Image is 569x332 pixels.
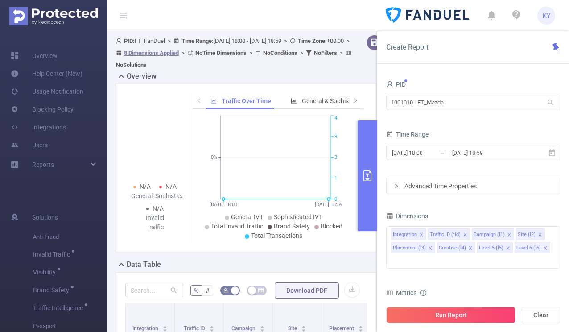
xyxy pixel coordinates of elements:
span: General IVT [231,213,263,220]
span: Blocked [321,223,342,230]
input: Start date [391,147,463,159]
span: Total Invalid Traffic [211,223,263,230]
h2: Data Table [127,259,161,270]
span: > [337,50,346,56]
li: Creative (l4) [437,242,475,253]
i: icon: close [468,246,473,251]
li: Integration [391,228,426,240]
i: icon: caret-down [163,328,168,331]
div: General [129,191,155,201]
span: Dimensions [386,212,428,220]
i: icon: caret-up [163,324,168,327]
a: Users [11,136,48,154]
div: Invalid Traffic [142,213,168,232]
i: icon: bar-chart [291,98,297,104]
div: Sophisticated [155,191,181,201]
span: # [206,287,210,294]
div: Creative (l4) [439,242,466,254]
div: Integration [393,229,417,241]
button: Clear [522,307,560,323]
tspan: 0 [334,196,337,202]
span: Site [288,325,298,332]
span: Traffic ID [184,325,206,332]
i: icon: info-circle [420,290,426,296]
span: N/A [153,205,164,212]
span: FT_FanDuel [DATE] 18:00 - [DATE] 18:59 +00:00 [116,37,354,68]
img: Protected Media [9,7,98,25]
b: PID: [124,37,135,44]
i: icon: caret-down [301,328,306,331]
i: icon: bg-colors [223,287,229,293]
a: Reports [32,156,54,174]
i: icon: close [543,246,548,251]
span: Campaign [231,325,257,332]
span: > [344,37,352,44]
i: icon: caret-up [359,324,363,327]
span: Placement [329,325,355,332]
div: Level 5 (l5) [479,242,503,254]
li: Traffic ID (tid) [428,228,470,240]
li: Placement (l3) [391,242,435,253]
i: icon: close [463,232,467,238]
span: N/A [165,183,177,190]
a: Usage Notification [11,83,83,100]
div: Level 6 (l6) [516,242,541,254]
span: KY [543,7,550,25]
a: Blocking Policy [11,100,74,118]
i: icon: close [506,246,510,251]
b: No Solutions [116,62,147,68]
span: % [194,287,198,294]
span: Reports [32,161,54,168]
div: Site (l2) [518,229,536,241]
i: icon: close [428,246,433,251]
a: Help Center (New) [11,65,82,83]
button: Run Report [386,307,515,323]
span: > [281,37,290,44]
i: icon: caret-down [210,328,214,331]
span: General & Sophisticated IVT by Category [302,97,413,104]
li: Level 6 (l6) [515,242,550,253]
div: Sort [260,324,265,330]
span: > [165,37,173,44]
tspan: 2 [334,155,337,161]
span: > [179,50,187,56]
i: icon: close [419,232,424,238]
h2: Overview [127,71,157,82]
i: icon: caret-down [260,328,265,331]
span: Create Report [386,43,429,51]
i: icon: table [258,287,264,293]
i: icon: caret-up [210,324,214,327]
input: End date [451,147,524,159]
b: No Conditions [263,50,297,56]
span: > [247,50,255,56]
li: Campaign (l1) [472,228,514,240]
i: icon: user [116,38,124,44]
b: No Filters [314,50,337,56]
div: icon: rightAdvanced Time Properties [387,178,560,194]
tspan: 4 [334,116,337,121]
span: Traffic Intelligence [33,305,86,311]
i: icon: close [538,232,542,238]
span: PID [386,81,406,88]
button: Download PDF [275,282,339,299]
i: icon: left [196,98,202,103]
div: Sort [162,324,168,330]
a: Overview [11,47,58,65]
tspan: [DATE] 18:59 [315,202,342,207]
b: No Time Dimensions [195,50,247,56]
span: Total Transactions [251,232,302,239]
li: Site (l2) [516,228,545,240]
tspan: [DATE] 18:00 [210,202,237,207]
tspan: 1 [334,175,337,181]
div: Sort [358,324,363,330]
div: Sort [301,324,306,330]
span: Solutions [32,208,58,226]
i: icon: line-chart [210,98,217,104]
i: icon: caret-up [301,324,306,327]
span: N/A [140,183,151,190]
span: Metrics [386,289,416,296]
i: icon: right [353,98,358,103]
tspan: 0% [211,155,217,161]
span: Brand Safety [274,223,310,230]
span: > [297,50,306,56]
